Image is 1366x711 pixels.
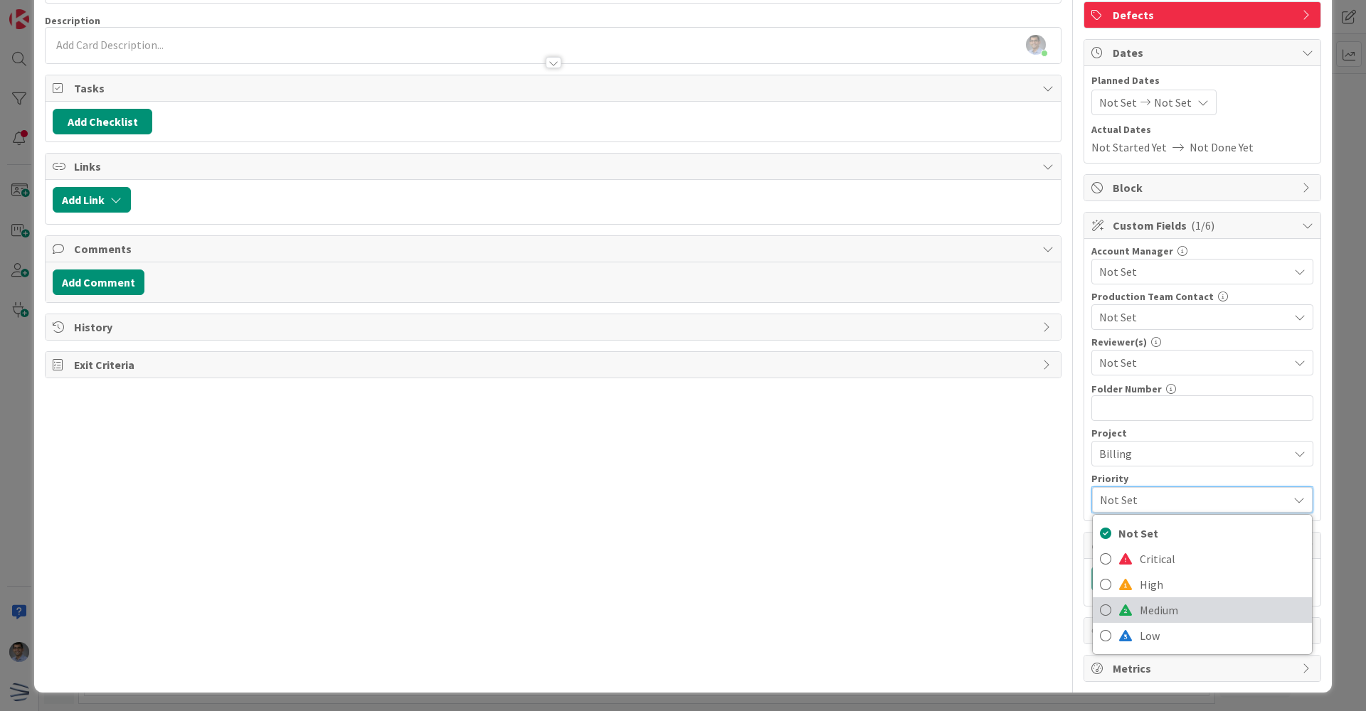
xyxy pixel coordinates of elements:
span: Links [74,158,1035,175]
button: Add Link [53,187,131,213]
button: Add Comment [53,269,144,295]
label: Folder Number [1091,383,1162,395]
span: Not Set [1099,354,1288,371]
span: Not Done Yet [1190,139,1254,156]
span: Metrics [1113,660,1295,677]
span: Tasks [74,80,1035,97]
a: Not Set [1093,520,1312,546]
a: Medium [1093,597,1312,623]
a: Critical [1093,546,1312,572]
img: Z73RnDsCmBocmnAGioLxwK0hGtHFBj8R.jpg [1026,35,1046,55]
span: Not Set [1154,94,1192,111]
a: Low [1093,623,1312,648]
span: Dates [1113,44,1295,61]
div: Account Manager [1091,246,1313,256]
span: Not Started Yet [1091,139,1167,156]
span: Not Set [1100,490,1281,510]
span: ( 1/6 ) [1191,218,1214,232]
span: Description [45,14,100,27]
div: Production Team Contact [1091,292,1313,301]
span: Not Set [1099,94,1137,111]
div: Project [1091,428,1313,438]
button: Add Checklist [53,109,152,134]
span: Defects [1113,6,1295,23]
a: High [1093,572,1312,597]
span: Planned Dates [1091,73,1313,88]
div: Priority [1091,474,1313,483]
span: History [74,319,1035,336]
span: Custom Fields [1113,217,1295,234]
span: Billing [1099,444,1281,464]
span: Critical [1140,548,1305,570]
span: Not Set [1099,263,1288,280]
span: Not Set [1118,523,1305,544]
span: Actual Dates [1091,122,1313,137]
span: Low [1140,625,1305,646]
div: Reviewer(s) [1091,337,1313,347]
span: Comments [74,240,1035,257]
span: Medium [1140,599,1305,621]
span: Not Set [1099,307,1281,327]
span: Block [1113,179,1295,196]
span: High [1140,574,1305,595]
span: Exit Criteria [74,356,1035,373]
